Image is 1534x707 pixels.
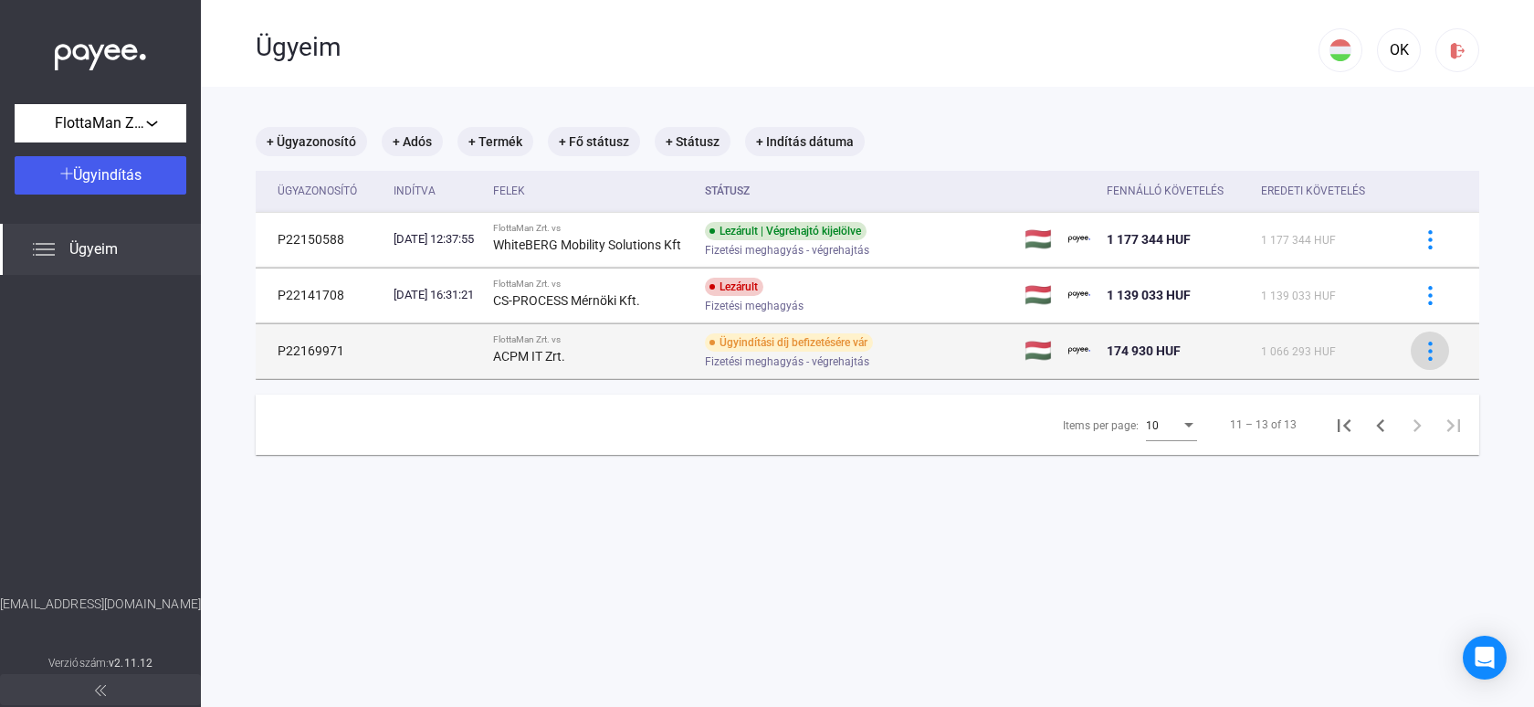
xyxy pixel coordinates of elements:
[256,212,386,267] td: P22150588
[1463,636,1507,680] div: Open Intercom Messenger
[1261,234,1336,247] span: 1 177 344 HUF
[1017,268,1061,322] td: 🇭🇺
[278,180,357,202] div: Ügyazonosító
[1068,228,1090,250] img: payee-logo
[278,180,379,202] div: Ügyazonosító
[493,349,565,364] strong: ACPM IT Zrt.
[1107,180,1246,202] div: Fennálló követelés
[548,127,640,156] mat-chip: + Fő státusz
[109,657,152,670] strong: v2.11.12
[705,239,869,261] span: Fizetési meghagyás - végrehajtás
[1068,340,1090,362] img: payee-logo
[69,238,118,260] span: Ügyeim
[1421,230,1440,249] img: more-blue
[256,127,367,156] mat-chip: + Ügyazonosító
[705,278,763,296] div: Lezárult
[1435,28,1479,72] button: logout-red
[698,171,1017,212] th: Státusz
[1329,39,1351,61] img: HU
[493,180,690,202] div: Felek
[1411,332,1449,370] button: more-blue
[705,333,873,352] div: Ügyindítási díj befizetésére vár
[1146,414,1197,436] mat-select: Items per page:
[15,156,186,195] button: Ügyindítás
[1107,343,1181,358] span: 174 930 HUF
[1377,28,1421,72] button: OK
[95,685,106,696] img: arrow-double-left-grey.svg
[493,293,640,308] strong: CS-PROCESS Mérnöki Kft.
[1362,406,1399,443] button: Previous page
[1017,212,1061,267] td: 🇭🇺
[1063,415,1139,437] div: Items per page:
[1411,220,1449,259] button: more-blue
[1411,276,1449,314] button: more-blue
[1399,406,1435,443] button: Next page
[1448,41,1467,60] img: logout-red
[493,334,690,345] div: FlottaMan Zrt. vs
[256,323,386,378] td: P22169971
[55,34,146,71] img: white-payee-white-dot.svg
[1017,323,1061,378] td: 🇭🇺
[1261,180,1365,202] div: Eredeti követelés
[1107,232,1191,247] span: 1 177 344 HUF
[705,351,869,373] span: Fizetési meghagyás - végrehajtás
[55,112,146,134] span: FlottaMan Zrt.
[256,32,1319,63] div: Ügyeim
[1435,406,1472,443] button: Last page
[655,127,730,156] mat-chip: + Státusz
[1319,28,1362,72] button: HU
[1261,345,1336,358] span: 1 066 293 HUF
[394,180,436,202] div: Indítva
[394,180,478,202] div: Indítva
[60,167,73,180] img: plus-white.svg
[745,127,865,156] mat-chip: + Indítás dátuma
[394,230,478,248] div: [DATE] 12:37:55
[457,127,533,156] mat-chip: + Termék
[1107,180,1224,202] div: Fennálló követelés
[705,222,867,240] div: Lezárult | Végrehajtó kijelölve
[256,268,386,322] td: P22141708
[493,223,690,234] div: FlottaMan Zrt. vs
[394,286,478,304] div: [DATE] 16:31:21
[1421,286,1440,305] img: more-blue
[493,237,681,252] strong: WhiteBERG Mobility Solutions Kft
[1261,180,1388,202] div: Eredeti követelés
[382,127,443,156] mat-chip: + Adós
[33,238,55,260] img: list.svg
[1068,284,1090,306] img: payee-logo
[73,166,142,184] span: Ügyindítás
[705,295,804,317] span: Fizetési meghagyás
[1107,288,1191,302] span: 1 139 033 HUF
[1261,290,1336,302] span: 1 139 033 HUF
[493,279,690,290] div: FlottaMan Zrt. vs
[15,104,186,142] button: FlottaMan Zrt.
[493,180,525,202] div: Felek
[1230,414,1297,436] div: 11 – 13 of 13
[1383,39,1414,61] div: OK
[1421,342,1440,361] img: more-blue
[1146,419,1159,432] span: 10
[1326,406,1362,443] button: First page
